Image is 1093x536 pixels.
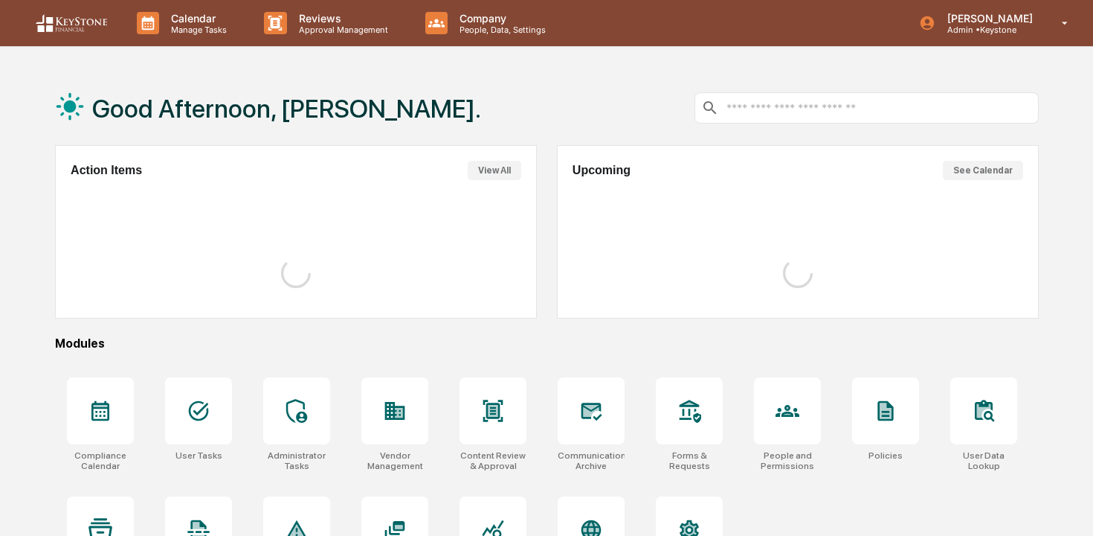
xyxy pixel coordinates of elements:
div: Content Review & Approval [460,450,526,471]
div: Administrator Tasks [263,450,330,471]
div: People and Permissions [754,450,821,471]
div: User Data Lookup [950,450,1017,471]
p: People, Data, Settings [448,25,553,35]
div: User Tasks [175,450,222,461]
p: Approval Management [287,25,396,35]
button: See Calendar [943,161,1023,180]
p: [PERSON_NAME] [935,12,1040,25]
div: Forms & Requests [656,450,723,471]
div: Modules [55,336,1039,351]
p: Company [448,12,553,25]
p: Reviews [287,12,396,25]
p: Manage Tasks [159,25,234,35]
h2: Action Items [71,164,142,177]
p: Calendar [159,12,234,25]
div: Compliance Calendar [67,450,134,471]
img: logo [36,14,107,33]
div: Vendor Management [361,450,428,471]
h1: Good Afternoon, [PERSON_NAME]. [92,94,481,124]
div: Policies [868,450,903,461]
p: Admin • Keystone [935,25,1040,35]
div: Communications Archive [558,450,625,471]
h2: Upcoming [573,164,631,177]
button: View All [468,161,521,180]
